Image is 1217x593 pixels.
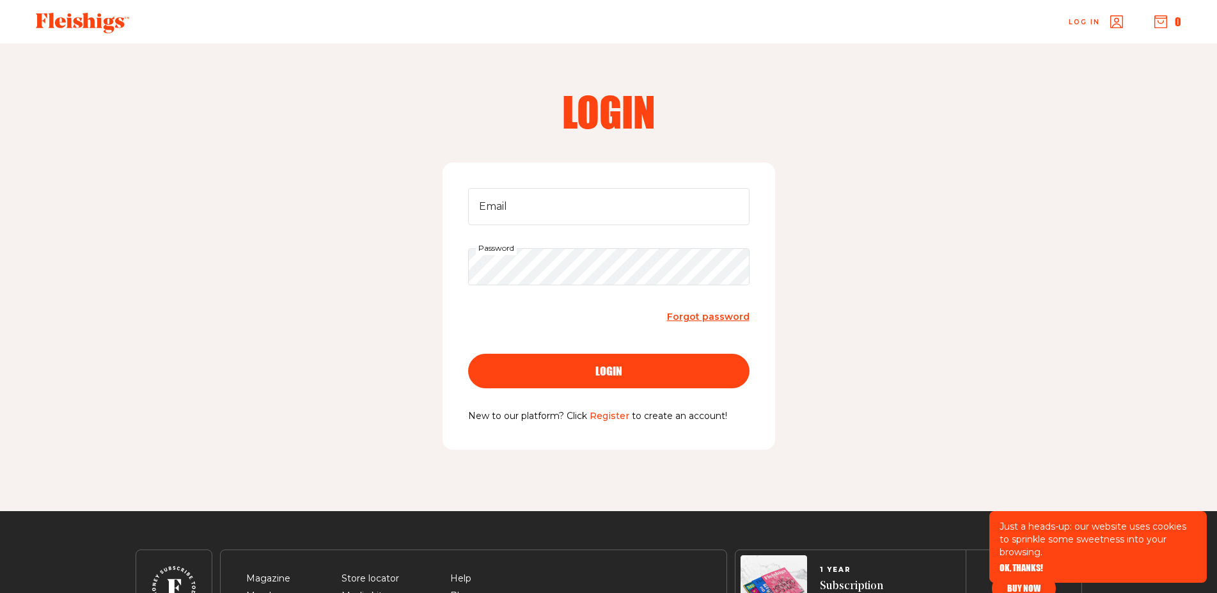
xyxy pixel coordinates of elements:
[476,241,517,255] label: Password
[1069,17,1100,27] span: Log in
[1007,584,1040,593] span: Buy now
[246,573,290,584] a: Magazine
[468,409,750,424] p: New to our platform? Click to create an account!
[667,308,750,326] a: Forgot password
[590,410,629,422] a: Register
[468,248,750,285] input: Password
[342,573,399,584] a: Store locator
[820,566,883,574] span: 1 YEAR
[342,571,399,587] span: Store locator
[1000,564,1043,573] button: OK, THANKS!
[468,354,750,388] button: login
[1000,520,1197,558] p: Just a heads-up: our website uses cookies to sprinkle some sweetness into your browsing.
[667,311,750,322] span: Forgot password
[450,573,471,584] a: Help
[246,571,290,587] span: Magazine
[595,365,622,377] span: login
[1069,15,1123,28] a: Log in
[1154,15,1181,29] button: 0
[468,188,750,225] input: Email
[445,91,773,132] h2: Login
[450,571,471,587] span: Help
